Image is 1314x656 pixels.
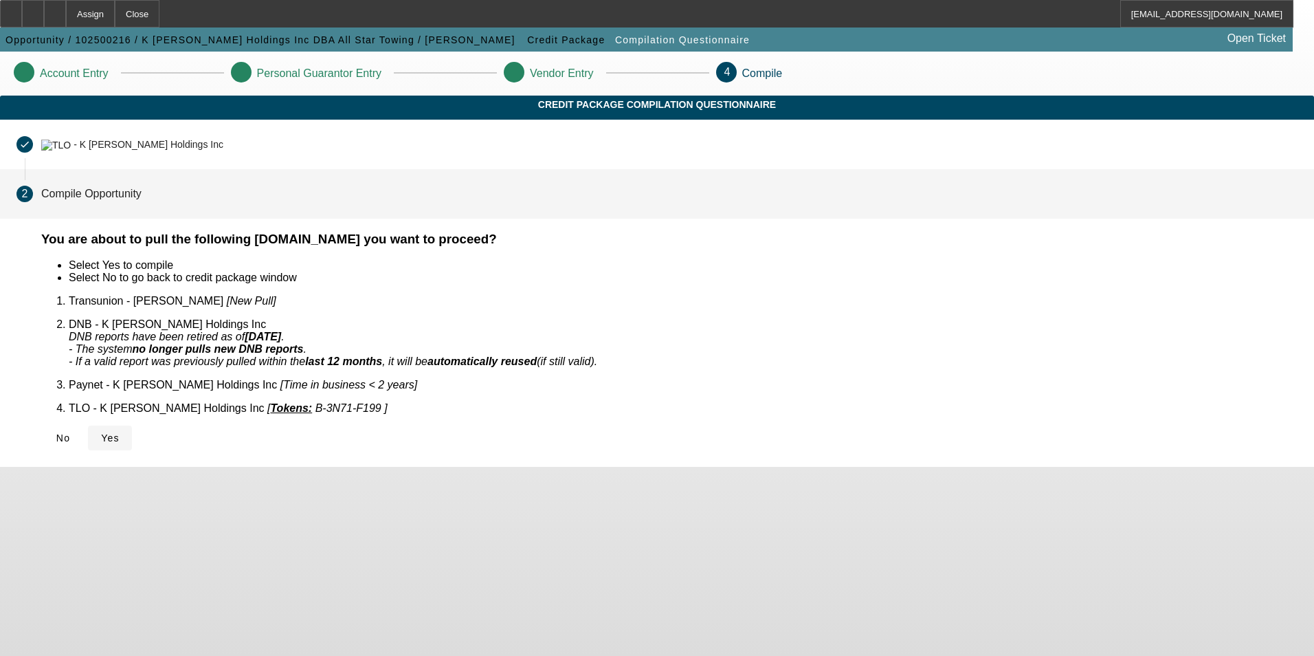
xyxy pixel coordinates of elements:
p: TLO - K [PERSON_NAME] Holdings Inc [69,402,1298,415]
button: No [41,426,85,450]
span: 2 [22,188,28,200]
i: [Time in business < 2 years] [280,379,418,391]
span: Credit Package Compilation Questionnaire [10,99,1304,110]
i: DNB reports have been retired as of . - The system . - If a valid report was previously pulled wi... [69,331,597,367]
button: Compilation Questionnaire [612,28,753,52]
span: Yes [101,433,120,444]
i: [ ] [267,402,388,414]
i: [New Pull] [227,295,276,307]
p: Account Entry [40,67,109,80]
p: Vendor Entry [530,67,594,80]
span: Compilation Questionnaire [615,34,750,45]
p: Personal Guarantor Entry [257,67,381,80]
span: B-3N71-F199 [315,402,381,414]
p: Compile [742,67,783,80]
button: Credit Package [524,28,608,52]
p: Paynet - K [PERSON_NAME] Holdings Inc [69,379,1298,391]
p: DNB - K [PERSON_NAME] Holdings Inc [69,318,1298,368]
span: Opportunity / 102500216 / K [PERSON_NAME] Holdings Inc DBA All Star Towing / [PERSON_NAME] [5,34,515,45]
strong: [DATE] [245,331,281,342]
div: - K [PERSON_NAME] Holdings Inc [74,140,223,151]
h3: You are about to pull the following [DOMAIN_NAME] you want to proceed? [41,232,1298,247]
mat-icon: done [19,139,30,150]
li: Select Yes to compile [69,259,1298,272]
a: Open Ticket [1222,27,1291,50]
strong: no longer pulls new DNB reports [132,343,303,355]
span: Credit Package [527,34,605,45]
p: Transunion - [PERSON_NAME] [69,295,1298,307]
strong: last 12 months [305,356,382,367]
strong: automatically reused [427,356,537,367]
u: Tokens: [270,402,312,414]
img: TLO [41,140,71,151]
p: Compile Opportunity [41,188,142,200]
li: Select No to go back to credit package window [69,272,1298,284]
button: Yes [88,426,132,450]
span: No [56,433,70,444]
span: 4 [724,66,731,78]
